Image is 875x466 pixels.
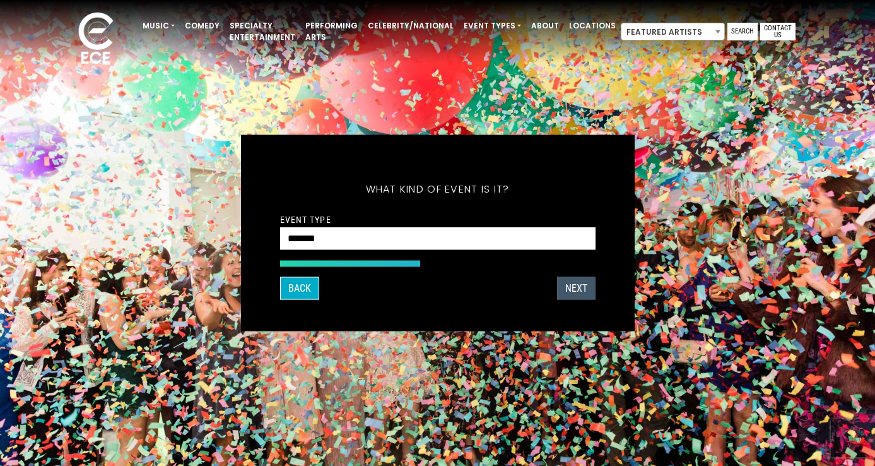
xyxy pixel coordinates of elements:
[138,15,180,37] a: Music
[280,167,596,212] h5: What kind of event is it?
[300,15,363,48] a: Performing Arts
[363,15,459,37] a: Celebrity/National
[621,23,725,40] span: Featured Artists
[459,15,526,37] a: Event Types
[727,23,758,40] a: Search
[280,214,331,225] label: Event Type
[280,277,319,300] button: Back
[760,23,796,40] a: Contact Us
[564,15,621,37] a: Locations
[180,15,225,37] a: Comedy
[621,23,724,41] span: Featured Artists
[557,277,596,300] button: Next
[64,9,127,70] img: ece_new_logo_whitev2-1.png
[225,15,300,48] a: Specialty Entertainment
[526,15,564,37] a: About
